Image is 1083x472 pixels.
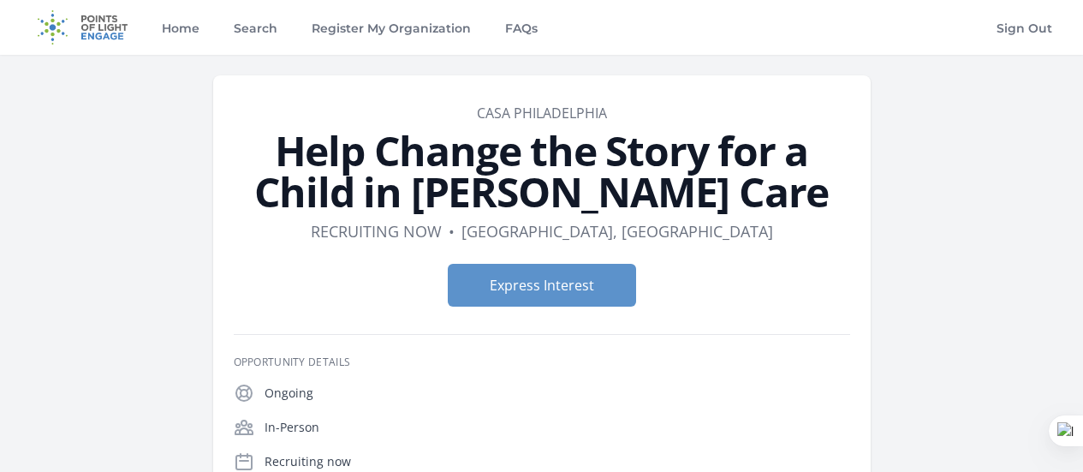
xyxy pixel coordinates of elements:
div: • [449,219,455,243]
h1: Help Change the Story for a Child in [PERSON_NAME] Care [234,130,850,212]
a: CASA Philadelphia [477,104,607,122]
dd: [GEOGRAPHIC_DATA], [GEOGRAPHIC_DATA] [461,219,773,243]
p: In-Person [265,419,850,436]
button: Express Interest [448,264,636,307]
h3: Opportunity Details [234,355,850,369]
dd: Recruiting now [311,219,442,243]
p: Ongoing [265,385,850,402]
p: Recruiting now [265,453,850,470]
